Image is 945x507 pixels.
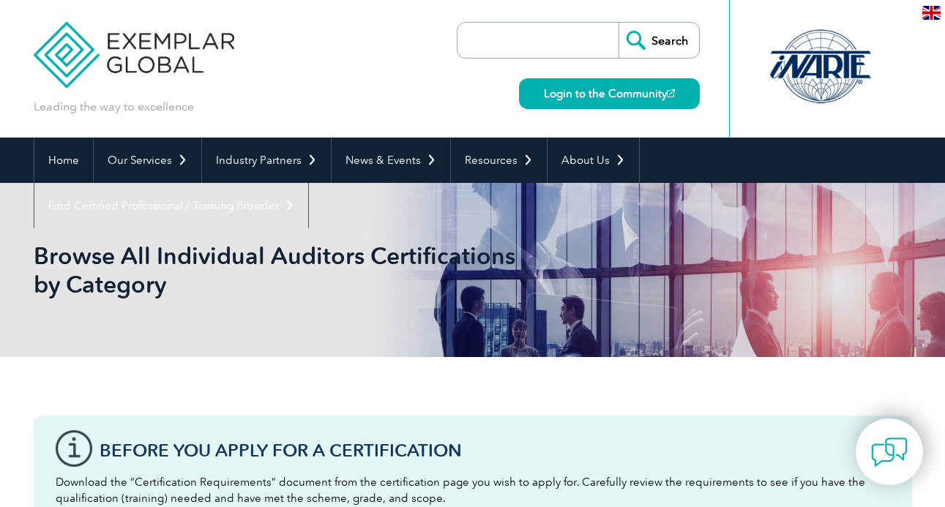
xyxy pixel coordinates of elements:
a: Resources [451,138,547,183]
a: Industry Partners [202,138,331,183]
a: Home [34,138,93,183]
a: Find Certified Professional / Training Provider [34,183,308,228]
img: open_square.png [667,89,675,97]
h1: Browse All Individual Auditors Certifications by Category [34,241,596,298]
a: About Us [548,138,639,183]
h3: Before You Apply For a Certification [100,441,890,459]
a: Login to the Community [519,78,700,109]
input: Search [619,23,699,58]
p: Download the “Certification Requirements” document from the certification page you wish to apply ... [56,474,890,506]
a: News & Events [332,138,450,183]
img: en [922,6,941,20]
img: contact-chat.png [871,434,908,470]
p: Leading the way to excellence [34,99,194,115]
a: Our Services [94,138,201,183]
